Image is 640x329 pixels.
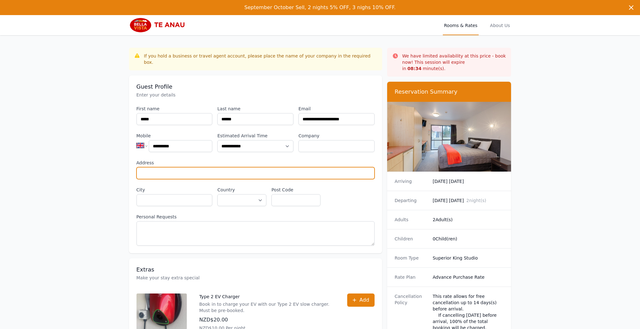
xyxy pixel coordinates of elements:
[347,293,375,307] button: Add
[443,15,479,35] a: Rooms & Rates
[298,106,375,112] label: Email
[199,293,335,300] p: Type 2 EV Charger
[433,274,504,280] dd: Advance Purchase Rate
[395,197,428,204] dt: Departing
[217,187,266,193] label: Country
[199,301,335,314] p: Book in to charge your EV with our Type 2 EV slow charger. Must be pre-booked.
[298,133,375,139] label: Company
[136,160,375,166] label: Address
[136,266,375,273] h3: Extras
[136,83,375,90] h3: Guest Profile
[136,187,213,193] label: City
[387,102,511,172] img: Superior King Studio
[395,178,428,184] dt: Arriving
[395,274,428,280] dt: Rate Plan
[433,178,504,184] dd: [DATE] [DATE]
[395,217,428,223] dt: Adults
[395,236,428,242] dt: Children
[129,18,190,33] img: Bella Vista Te Anau
[217,106,293,112] label: Last name
[359,296,369,304] span: Add
[136,106,213,112] label: First name
[489,15,511,35] a: About Us
[217,133,293,139] label: Estimated Arrival Time
[466,198,486,203] span: 2 night(s)
[199,316,335,324] p: NZD$20.00
[136,275,375,281] p: Make your stay extra special
[271,187,320,193] label: Post Code
[395,88,504,96] h3: Reservation Summary
[433,236,504,242] dd: 0 Child(ren)
[244,4,396,10] span: September October Sell, 2 nights 5% OFF, 3 nighs 10% OFF.
[433,255,504,261] dd: Superior King Studio
[402,53,506,72] p: We have limited availability at this price - book now! This session will expire in minute(s).
[408,66,422,71] strong: 08 : 34
[433,217,504,223] dd: 2 Adult(s)
[144,53,377,65] div: If you hold a business or travel agent account, please place the name of your company in the requ...
[433,197,504,204] dd: [DATE] [DATE]
[136,133,213,139] label: Mobile
[136,214,375,220] label: Personal Requests
[136,92,375,98] p: Enter your details
[395,255,428,261] dt: Room Type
